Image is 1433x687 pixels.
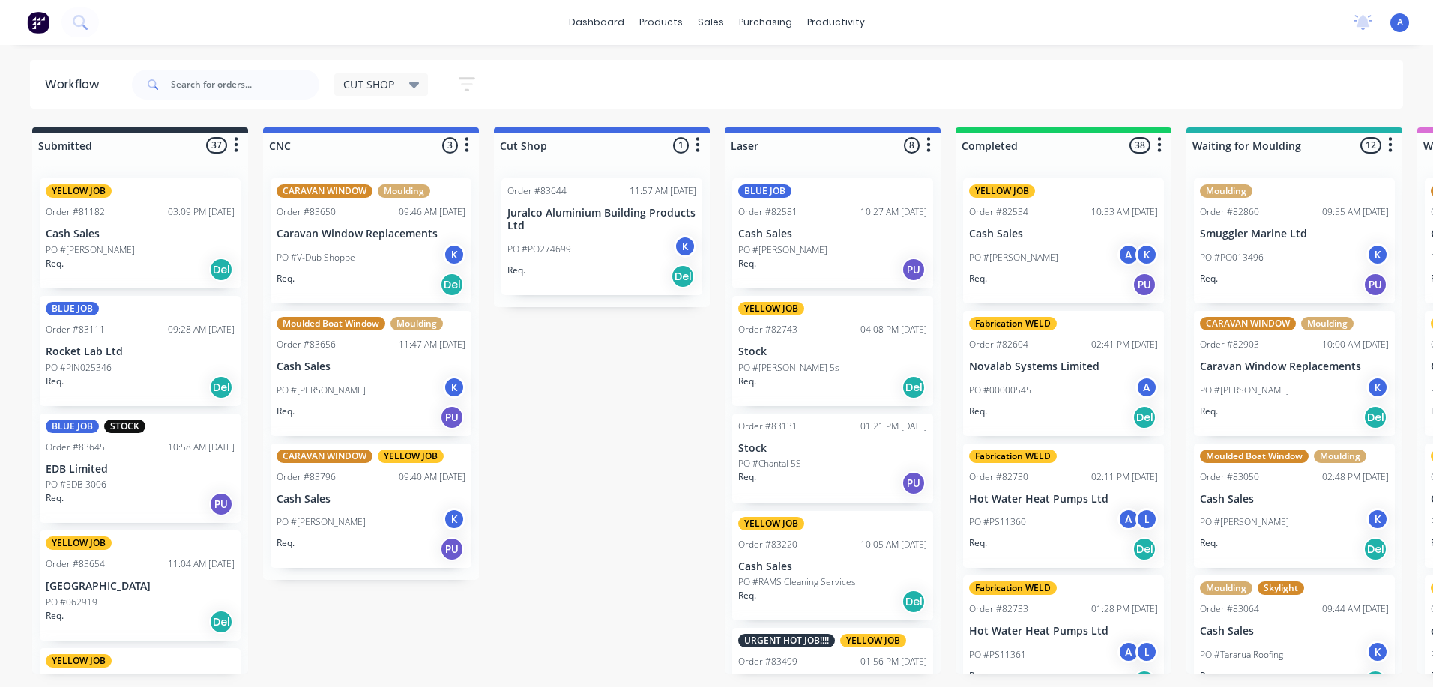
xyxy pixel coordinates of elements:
[1135,508,1158,530] div: L
[969,536,987,550] p: Req.
[399,205,465,219] div: 09:46 AM [DATE]
[963,444,1164,569] div: Fabrication WELDOrder #8273002:11 PM [DATE]Hot Water Heat Pumps LtdPO #PS11360ALReq.Del
[902,471,926,495] div: PU
[46,654,112,668] div: YELLOW JOB
[507,184,567,198] div: Order #83644
[46,361,112,375] p: PO #PIN025346
[1200,648,1283,662] p: PO #Tararua Roofing
[969,228,1158,240] p: Cash Sales
[440,273,464,297] div: Del
[1322,338,1389,351] div: 10:00 AM [DATE]
[1200,317,1296,330] div: CARAVAN WINDOW
[561,11,632,34] a: dashboard
[738,184,791,198] div: BLUE JOB
[40,414,241,524] div: BLUE JOBSTOCKOrder #8364510:58 AM [DATE]EDB LimitedPO #EDB 3006Req.PU
[860,323,927,336] div: 04:08 PM [DATE]
[277,205,336,219] div: Order #83650
[343,76,394,92] span: CUT SHOP
[46,205,105,219] div: Order #81182
[277,536,295,550] p: Req.
[1200,272,1218,285] p: Req.
[46,491,64,505] p: Req.
[969,648,1026,662] p: PO #PS11361
[277,515,366,529] p: PO #[PERSON_NAME]
[209,492,233,516] div: PU
[738,420,797,433] div: Order #83131
[1366,508,1389,530] div: K
[969,493,1158,506] p: Hot Water Heat Pumps Ltd
[1322,205,1389,219] div: 09:55 AM [DATE]
[1200,384,1289,397] p: PO #[PERSON_NAME]
[277,493,465,506] p: Cash Sales
[738,575,856,589] p: PO #RAMS Cleaning Services
[969,360,1158,373] p: Novalab Systems Limited
[46,323,105,336] div: Order #83111
[738,228,927,240] p: Cash Sales
[40,296,241,406] div: BLUE JOBOrder #8311109:28 AM [DATE]Rocket Lab LtdPO #PIN025346Req.Del
[902,375,926,399] div: Del
[1258,581,1304,595] div: Skylight
[738,634,835,647] div: URGENT HOT JOB!!!!
[902,590,926,614] div: Del
[1200,205,1259,219] div: Order #82860
[1301,317,1354,330] div: Moulding
[732,296,933,406] div: YELLOW JOBOrder #8274304:08 PM [DATE]StockPO #[PERSON_NAME] 5sReq.Del
[860,655,927,668] div: 01:56 PM [DATE]
[963,311,1164,436] div: Fabrication WELDOrder #8260402:41 PM [DATE]Novalab Systems LimitedPO #00000545AReq.Del
[963,178,1164,303] div: YELLOW JOBOrder #8253410:33 AM [DATE]Cash SalesPO #[PERSON_NAME]AKReq.PU
[969,625,1158,638] p: Hot Water Heat Pumps Ltd
[671,264,695,288] div: Del
[738,375,756,388] p: Req.
[1117,641,1140,663] div: A
[501,178,702,295] div: Order #8364411:57 AM [DATE]Juralco Aluminium Building Products LtdPO #PO274699KReq.Del
[738,323,797,336] div: Order #82743
[40,530,241,641] div: YELLOW JOBOrder #8365411:04 AM [DATE][GEOGRAPHIC_DATA]PO #062919Req.Del
[860,420,927,433] div: 01:21 PM [DATE]
[1200,581,1252,595] div: Moulding
[440,537,464,561] div: PU
[277,450,372,463] div: CARAVAN WINDOW
[507,264,525,277] p: Req.
[271,311,471,436] div: Moulded Boat WindowMouldingOrder #8365611:47 AM [DATE]Cash SalesPO #[PERSON_NAME]KReq.PU
[860,205,927,219] div: 10:27 AM [DATE]
[1366,376,1389,399] div: K
[969,251,1058,264] p: PO #[PERSON_NAME]
[738,442,927,455] p: Stock
[1132,405,1156,429] div: Del
[738,457,801,470] p: PO #Chantal 5S
[732,178,933,288] div: BLUE JOBOrder #8258110:27 AM [DATE]Cash SalesPO #[PERSON_NAME]Req.PU
[277,272,295,285] p: Req.
[674,235,696,258] div: K
[738,302,804,315] div: YELLOW JOB
[46,441,105,454] div: Order #83645
[738,655,797,668] div: Order #83499
[168,557,235,571] div: 11:04 AM [DATE]
[277,360,465,373] p: Cash Sales
[1200,338,1259,351] div: Order #82903
[46,478,106,491] p: PO #EDB 3006
[1091,338,1158,351] div: 02:41 PM [DATE]
[738,257,756,270] p: Req.
[738,345,927,358] p: Stock
[46,345,235,358] p: Rocket Lab Ltd
[277,251,355,264] p: PO #V-Dub Shoppe
[46,463,235,476] p: EDB Limited
[1366,641,1389,663] div: K
[1322,470,1389,484] div: 02:48 PM [DATE]
[1200,669,1218,683] p: Req.
[27,11,49,34] img: Factory
[1200,251,1264,264] p: PO #PO013496
[969,602,1028,616] div: Order #82733
[1194,178,1395,303] div: MouldingOrder #8286009:55 AM [DATE]Smuggler Marine LtdPO #PO013496KReq.PU
[1200,405,1218,418] p: Req.
[969,405,987,418] p: Req.
[46,302,99,315] div: BLUE JOB
[1132,537,1156,561] div: Del
[46,184,112,198] div: YELLOW JOB
[738,243,827,257] p: PO #[PERSON_NAME]
[440,405,464,429] div: PU
[507,207,696,232] p: Juralco Aluminium Building Products Ltd
[690,11,731,34] div: sales
[1200,536,1218,550] p: Req.
[969,184,1035,198] div: YELLOW JOB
